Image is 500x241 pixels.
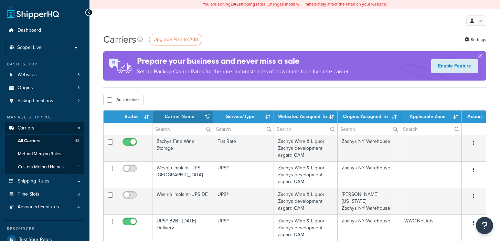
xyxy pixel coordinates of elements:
th: Status: activate to sort column ascending [117,111,152,123]
li: Carriers [5,122,84,174]
td: UPS® [213,214,274,241]
a: Carriers [5,122,84,135]
button: Open Resource Center [476,217,493,234]
input: Search [338,123,400,135]
b: LIVE [231,1,239,7]
th: Carrier Name: activate to sort column ascending [152,111,213,123]
li: Time Slots [5,188,84,201]
div: Resources [5,226,84,232]
li: Method Merging Rules [5,148,84,160]
td: Zachys NY Warehouse [338,135,400,161]
a: ShipperHQ Home [7,5,59,19]
span: Shipping Rules [18,178,50,184]
div: Basic Setup [5,61,84,67]
li: Custom Method Names [5,161,84,174]
li: Origins [5,82,84,94]
span: 3 [77,72,80,78]
th: Origins Assigned To: activate to sort column ascending [338,111,400,123]
span: Dashboard [18,28,41,33]
span: Websites [18,72,37,78]
td: Zachys NY Warehouse [338,214,400,241]
th: Websites Assigned To: activate to sort column ascending [274,111,338,123]
li: Pickup Locations [5,95,84,107]
h1: Carriers [103,33,136,46]
a: Method Merging Rules 1 [5,148,84,160]
a: Pickup Locations 2 [5,95,84,107]
a: Custom Method Names 3 [5,161,84,174]
a: All Carriers 13 [5,135,84,147]
span: Time Slots [18,191,40,197]
td: WWC NetJets [400,214,462,241]
a: Websites 3 [5,69,84,81]
li: Websites [5,69,84,81]
span: 2 [77,98,80,104]
span: Pickup Locations [18,98,53,104]
td: Zachys Wine & Liquor Zachys development asgard QAM [274,214,338,241]
a: Settings [465,35,486,44]
input: Search [400,123,461,135]
a: Enable Feature [431,59,478,73]
a: Upgrade Plan to Add [149,34,202,45]
span: 4 [77,204,80,210]
input: Search [274,123,337,135]
td: Zachys Wine & Liquor Zachys development asgard QAM [274,135,338,161]
th: Action [462,111,486,123]
h4: Prepare your business and never miss a sale [137,55,350,67]
span: All Carriers [18,138,40,144]
td: UPS® [213,161,274,188]
td: Weship Implant -UPS [GEOGRAPHIC_DATA] [152,161,213,188]
td: UPS® B2B - [DATE] Delivery [152,214,213,241]
a: Advanced Features 4 [5,201,84,213]
th: Applicable Zone: activate to sort column ascending [400,111,462,123]
a: Dashboard [5,24,84,37]
button: Bulk Actions [103,95,143,105]
span: Carriers [18,125,34,131]
span: Upgrade Plan to Add [153,36,198,43]
td: Zachys Wine & Liquor Zachys development asgard QAM [274,188,338,214]
span: Scope: Live [17,45,42,51]
li: All Carriers [5,135,84,147]
span: Method Merging Rules [18,151,61,157]
li: Advanced Features [5,201,84,213]
div: Manage Shipping [5,114,84,120]
td: Weship Implant -UPS DE [152,188,213,214]
span: 1 [78,151,79,157]
td: Zachys Wine & Liquor Zachys development asgard QAM [274,161,338,188]
span: Custom Method Names [18,164,64,170]
a: Time Slots 0 [5,188,84,201]
input: Search [152,123,213,135]
input: Search [213,123,274,135]
td: Zachys Fine Wine Storage [152,135,213,161]
span: 0 [77,191,80,197]
span: 3 [77,164,79,170]
span: Origins [18,85,33,91]
span: 13 [75,138,79,144]
a: Shipping Rules [5,175,84,188]
td: UPS® [213,188,274,214]
th: Service/Type: activate to sort column ascending [213,111,274,123]
td: Flat Rate [213,135,274,161]
td: [PERSON_NAME][US_STATE] Zachys NY Warehouse [338,188,400,214]
td: Zachys NY Warehouse [338,161,400,188]
p: Set up Backup Carrier Rates for the rare circumstances of downtime for a live rate carrier. [137,67,350,76]
img: ad-rules-rateshop-fe6ec290ccb7230408bd80ed9643f0289d75e0ffd9eb532fc0e269fcd187b520.png [103,51,137,81]
span: 3 [77,85,80,91]
a: Origins 3 [5,82,84,94]
span: Advanced Features [18,204,59,210]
